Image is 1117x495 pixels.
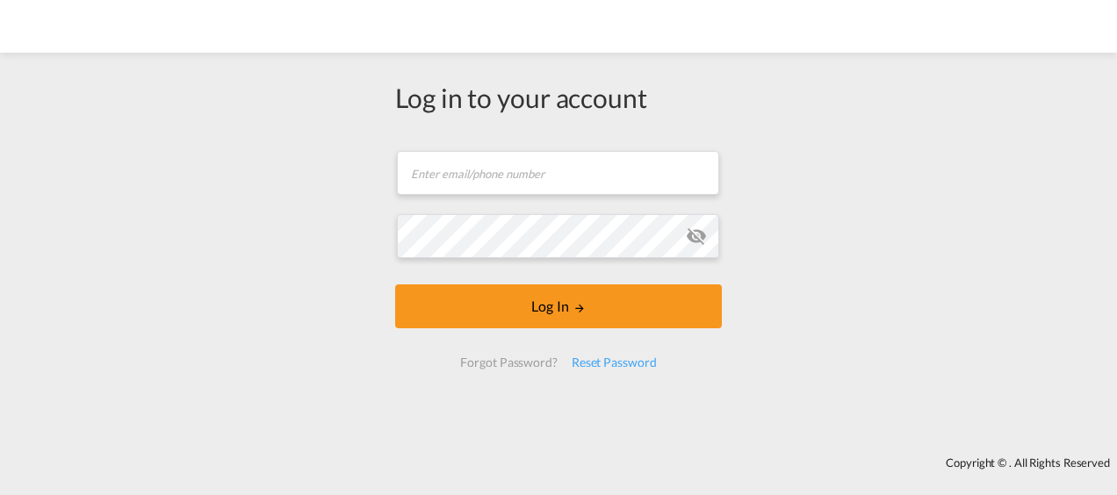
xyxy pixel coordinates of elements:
div: Reset Password [565,347,664,378]
button: LOGIN [395,284,722,328]
input: Enter email/phone number [397,151,719,195]
md-icon: icon-eye-off [686,226,707,247]
div: Forgot Password? [453,347,564,378]
div: Log in to your account [395,79,722,116]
